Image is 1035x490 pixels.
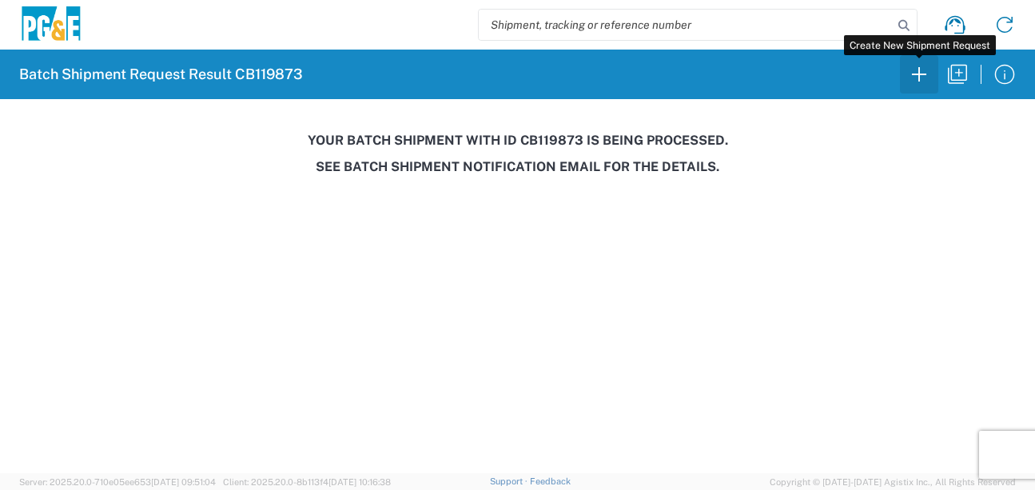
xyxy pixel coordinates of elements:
[223,477,391,487] span: Client: 2025.20.0-8b113f4
[11,133,1024,148] h3: Your batch shipment with id CB119873 is being processed.
[11,159,1024,174] h3: See Batch Shipment Notification email for the details.
[328,477,391,487] span: [DATE] 10:16:38
[530,476,571,486] a: Feedback
[151,477,216,487] span: [DATE] 09:51:04
[19,477,216,487] span: Server: 2025.20.0-710e05ee653
[770,475,1016,489] span: Copyright © [DATE]-[DATE] Agistix Inc., All Rights Reserved
[479,10,893,40] input: Shipment, tracking or reference number
[490,476,530,486] a: Support
[19,6,83,44] img: pge
[19,65,303,84] h2: Batch Shipment Request Result CB119873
